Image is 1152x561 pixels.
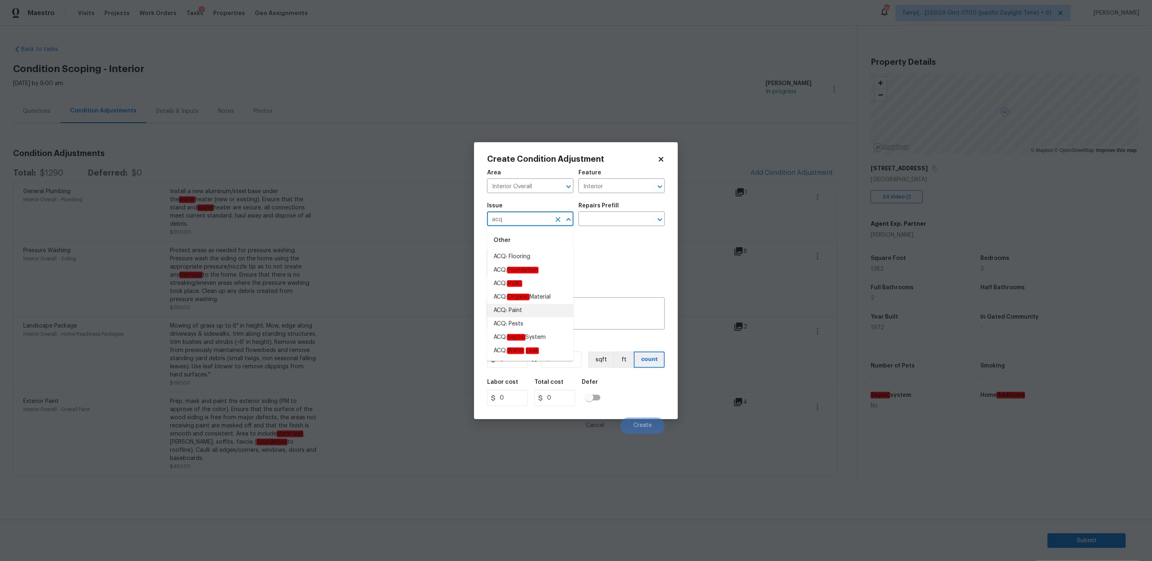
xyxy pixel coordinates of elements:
[487,317,574,331] li: ACQ: Pests
[654,181,666,192] button: Open
[494,347,539,355] span: ACQ:
[487,231,574,250] div: Other
[494,293,551,301] span: ACQ: Material
[620,418,665,434] button: Create
[586,422,604,429] span: Cancel
[507,267,538,273] em: Foundation
[552,214,564,225] button: Clear
[526,348,539,354] em: Leak
[507,294,530,300] em: Organic
[588,352,614,368] button: sqft
[534,379,563,385] h5: Total cost
[507,280,522,287] em: HVAC
[563,214,574,225] button: Close
[507,348,524,354] em: Water
[507,334,525,341] em: Septic
[633,422,652,429] span: Create
[634,352,665,368] button: count
[578,170,601,176] h5: Feature
[487,155,658,163] h2: Create Condition Adjustment
[614,352,634,368] button: ft
[654,214,666,225] button: Open
[494,266,538,275] span: ACQ:
[487,170,501,176] h5: Area
[487,203,503,209] h5: Issue
[494,333,546,342] span: ACQ: System
[487,304,574,317] li: ACQ: Paint
[494,279,522,288] span: ACQ:
[487,379,518,385] h5: Labor cost
[563,181,574,192] button: Open
[582,379,598,385] h5: Defer
[487,250,574,264] li: ACQ: Flooring
[573,418,617,434] button: Cancel
[578,203,619,209] h5: Repairs Prefill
